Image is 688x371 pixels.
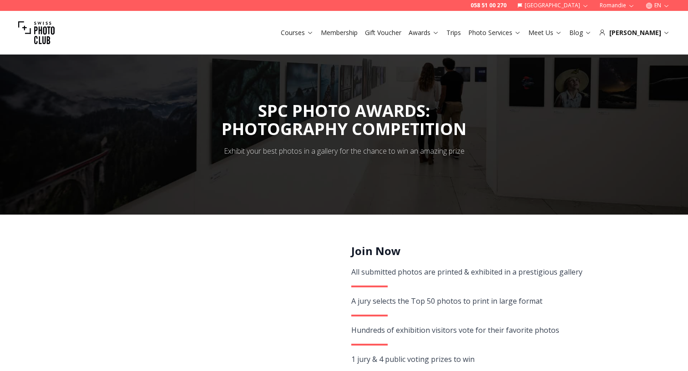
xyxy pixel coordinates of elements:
[470,2,506,9] a: 058 51 00 270
[351,324,617,336] div: Hundreds of exhibition visitors vote for their favorite photos
[351,266,617,278] div: All submitted photos are printed & exhibited in a prestigious gallery
[224,145,465,156] div: Exhibit your best photos in a gallery for the chance to win an amazing prize
[443,26,465,39] button: Trips
[351,244,617,258] h2: Join Now
[18,15,55,51] img: Swiss photo club
[222,120,466,138] div: PHOTOGRAPHY COMPETITION
[599,28,670,37] div: [PERSON_NAME]
[351,353,617,366] div: 1 jury & 4 public voting prizes to win
[446,28,461,37] a: Trips
[351,295,617,307] div: A jury selects the Top 50 photos to print in large format
[317,26,361,39] button: Membership
[528,28,562,37] a: Meet Us
[405,26,443,39] button: Awards
[222,100,466,138] span: SPC PHOTO AWARDS:
[566,26,595,39] button: Blog
[321,28,358,37] a: Membership
[277,26,317,39] button: Courses
[409,28,439,37] a: Awards
[281,28,314,37] a: Courses
[468,28,521,37] a: Photo Services
[365,28,401,37] a: Gift Voucher
[525,26,566,39] button: Meet Us
[361,26,405,39] button: Gift Voucher
[465,26,525,39] button: Photo Services
[569,28,592,37] a: Blog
